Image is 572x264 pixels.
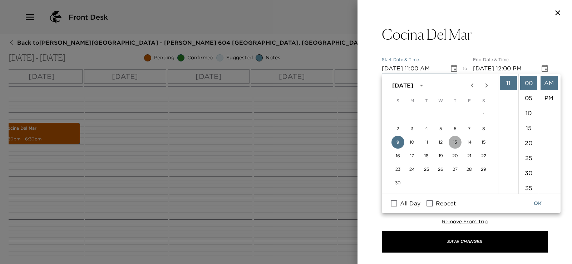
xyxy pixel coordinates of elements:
button: 7 [463,122,476,135]
button: 20 [449,149,462,162]
ul: Select meridiem [539,74,559,194]
button: Choose date, selected date is Nov 9, 2025 [447,61,461,76]
span: Thursday [449,94,462,108]
button: 2 [391,122,404,135]
button: 29 [477,163,490,176]
button: 11 [420,136,433,149]
li: AM [541,76,558,90]
li: 25 minutes [520,151,537,165]
li: 30 minutes [520,166,537,180]
button: 14 [463,136,476,149]
li: 0 minutes [520,76,537,90]
button: 21 [463,149,476,162]
li: 10 minutes [520,106,537,120]
button: 8 [477,122,490,135]
button: Choose date, selected date is Nov 9, 2025 [538,61,552,76]
span: Monday [406,94,419,108]
ul: Select hours [498,74,518,194]
span: Tuesday [420,94,433,108]
label: End Date & Time [473,57,509,63]
li: 15 minutes [520,121,537,135]
button: 15 [477,136,490,149]
span: Friday [463,94,476,108]
button: 28 [463,163,476,176]
button: 25 [420,163,433,176]
button: 1 [477,109,490,121]
button: 6 [449,122,462,135]
button: 30 [391,176,404,189]
span: All Day [400,199,420,208]
button: OK [526,197,549,210]
button: 13 [449,136,462,149]
input: MM/DD/YYYY hh:mm aa [382,63,444,74]
button: 19 [434,149,447,162]
span: Sunday [391,94,404,108]
span: Saturday [477,94,490,108]
button: 18 [420,149,433,162]
span: Repeat [436,199,456,208]
button: 17 [406,149,419,162]
button: 24 [406,163,419,176]
ul: Select minutes [518,74,539,194]
li: 35 minutes [520,181,537,195]
label: Start Date & Time [382,57,419,63]
span: Remove From Trip [442,218,488,225]
li: 20 minutes [520,136,537,150]
li: 5 minutes [520,91,537,105]
button: 10 [406,136,419,149]
button: 12 [434,136,447,149]
button: 4 [420,122,433,135]
span: to [463,66,467,74]
li: 11 hours [500,76,517,90]
button: 22 [477,149,490,162]
button: Previous month [465,78,479,93]
button: 23 [391,163,404,176]
button: calendar view is open, switch to year view [415,79,428,91]
span: Wednesday [434,94,447,108]
div: [DATE] [392,81,413,90]
button: Next month [479,78,494,93]
button: 5 [434,122,447,135]
button: 26 [434,163,447,176]
input: MM/DD/YYYY hh:mm aa [473,63,535,74]
h3: Cocina Del Mar [382,26,472,43]
button: 9 [391,136,404,149]
button: 16 [391,149,404,162]
li: PM [541,91,558,105]
button: Save Changes [382,231,548,253]
button: Cocina Del Mar [382,26,548,43]
button: Remove From Trip [442,218,488,225]
button: 3 [406,122,419,135]
button: 27 [449,163,462,176]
